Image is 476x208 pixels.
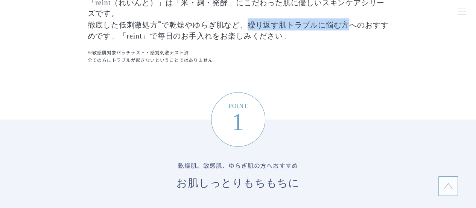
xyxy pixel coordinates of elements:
dd: 乾燥肌、敏感肌、ゆらぎ肌の方へおすすめ [103,161,374,191]
p: POINT [228,102,248,133]
span: お肌しっとりもちもちに [103,170,374,191]
img: topに戻る [444,182,453,191]
p: ※敏感肌対象パッチテスト・感覚刺激テスト済 全ての方にトラブルが起きないということではありません。 [88,49,389,64]
span: 1 [228,111,248,133]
